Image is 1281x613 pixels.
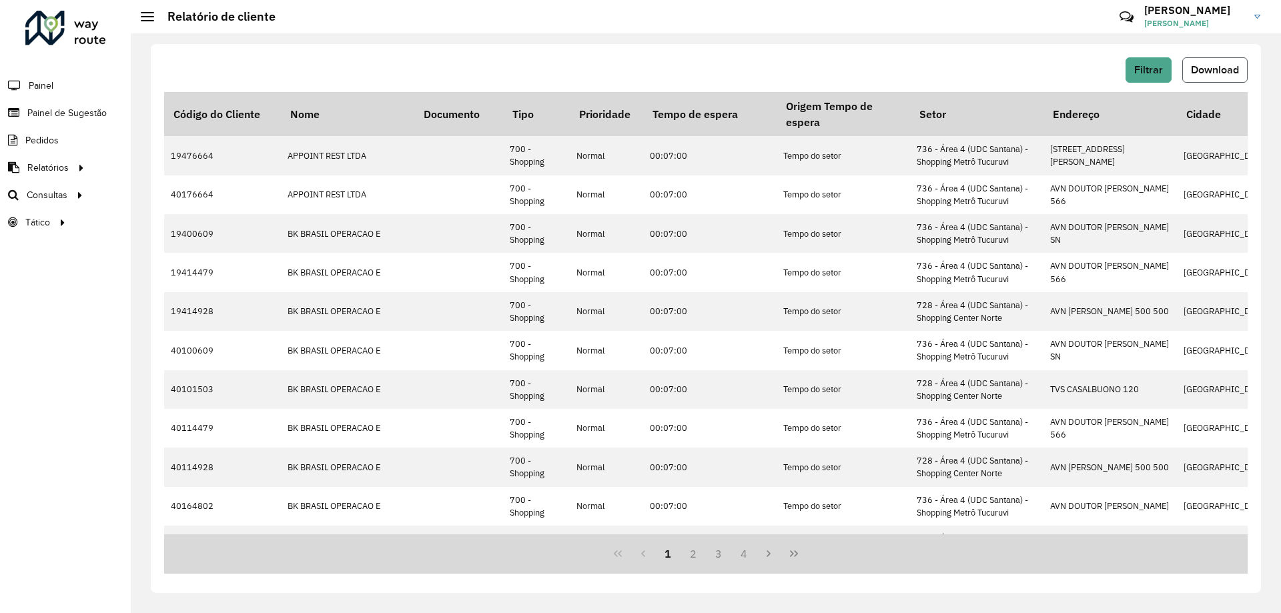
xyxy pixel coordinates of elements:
[570,487,643,526] td: Normal
[1144,17,1244,29] span: [PERSON_NAME]
[643,214,777,253] td: 00:07:00
[164,370,281,409] td: 40101503
[29,79,53,93] span: Painel
[164,214,281,253] td: 19400609
[1043,487,1177,526] td: AVN DOUTOR [PERSON_NAME]
[910,92,1043,136] th: Setor
[164,448,281,486] td: 40114928
[281,292,414,331] td: BK BRASIL OPERACAO E
[777,448,910,486] td: Tempo do setor
[910,409,1043,448] td: 736 - Área 4 (UDC Santana) - Shopping Metrô Tucuruvi
[777,409,910,448] td: Tempo do setor
[570,175,643,214] td: Normal
[570,214,643,253] td: Normal
[1043,214,1177,253] td: AVN DOUTOR [PERSON_NAME] SN
[910,214,1043,253] td: 736 - Área 4 (UDC Santana) - Shopping Metrô Tucuruvi
[164,487,281,526] td: 40164802
[910,487,1043,526] td: 736 - Área 4 (UDC Santana) - Shopping Metrô Tucuruvi
[281,214,414,253] td: BK BRASIL OPERACAO E
[643,292,777,331] td: 00:07:00
[570,136,643,175] td: Normal
[164,526,281,578] td: 40115082
[643,92,777,136] th: Tempo de espera
[706,541,731,566] button: 3
[154,9,276,24] h2: Relatório de cliente
[281,253,414,291] td: BK BRASIL OPERACAO E
[910,370,1043,409] td: 728 - Área 4 (UDC Santana) - Shopping Center Norte
[281,331,414,370] td: BK BRASIL OPERACAO E
[910,175,1043,214] td: 736 - Área 4 (UDC Santana) - Shopping Metrô Tucuruvi
[414,526,503,578] td: 32678980003350
[777,292,910,331] td: Tempo do setor
[164,331,281,370] td: 40100609
[27,106,107,120] span: Painel de Sugestão
[164,409,281,448] td: 40114479
[643,487,777,526] td: 00:07:00
[777,487,910,526] td: Tempo do setor
[777,92,910,136] th: Origem Tempo de espera
[1043,448,1177,486] td: AVN [PERSON_NAME] 500 500
[643,331,777,370] td: 00:07:00
[503,136,570,175] td: 700 - Shopping
[281,409,414,448] td: BK BRASIL OPERACAO E
[570,292,643,331] td: Normal
[281,448,414,486] td: BK BRASIL OPERACAO E
[1043,292,1177,331] td: AVN [PERSON_NAME] 500 500
[643,526,777,578] td: 00:07:00
[164,136,281,175] td: 19476664
[1043,253,1177,291] td: AVN DOUTOR [PERSON_NAME] 566
[570,448,643,486] td: Normal
[503,92,570,136] th: Tipo
[281,370,414,409] td: BK BRASIL OPERACAO E
[1134,64,1163,75] span: Filtrar
[1043,331,1177,370] td: AVN DOUTOR [PERSON_NAME] SN
[281,136,414,175] td: APPOINT REST LTDA
[777,370,910,409] td: Tempo do setor
[503,175,570,214] td: 700 - Shopping
[756,541,781,566] button: Next Page
[777,136,910,175] td: Tempo do setor
[503,448,570,486] td: 700 - Shopping
[910,526,1043,578] td: 727 - Área 4 (UDC Santana) - Shopping [GEOGRAPHIC_DATA]
[643,136,777,175] td: 00:07:00
[910,331,1043,370] td: 736 - Área 4 (UDC Santana) - Shopping Metrô Tucuruvi
[570,253,643,291] td: Normal
[777,214,910,253] td: Tempo do setor
[281,526,414,578] td: CAMARADA ADMINISTRACAO DE RESTAURANTES S
[164,175,281,214] td: 40176664
[1043,175,1177,214] td: AVN DOUTOR [PERSON_NAME] 566
[1043,136,1177,175] td: [STREET_ADDRESS][PERSON_NAME]
[503,331,570,370] td: 700 - Shopping
[570,409,643,448] td: Normal
[164,253,281,291] td: 19414479
[281,487,414,526] td: BK BRASIL OPERACAO E
[1043,370,1177,409] td: TVS CASALBUONO 120
[1043,92,1177,136] th: Endereço
[503,370,570,409] td: 700 - Shopping
[27,188,67,202] span: Consultas
[414,92,503,136] th: Documento
[1043,409,1177,448] td: AVN DOUTOR [PERSON_NAME] 566
[27,161,69,175] span: Relatórios
[164,292,281,331] td: 19414928
[1144,4,1244,17] h3: [PERSON_NAME]
[777,331,910,370] td: Tempo do setor
[910,253,1043,291] td: 736 - Área 4 (UDC Santana) - Shopping Metrô Tucuruvi
[643,175,777,214] td: 00:07:00
[503,409,570,448] td: 700 - Shopping
[503,214,570,253] td: 700 - Shopping
[1126,57,1172,83] button: Filtrar
[164,92,281,136] th: Código do Cliente
[910,292,1043,331] td: 728 - Área 4 (UDC Santana) - Shopping Center Norte
[570,370,643,409] td: Normal
[643,448,777,486] td: 00:07:00
[910,448,1043,486] td: 728 - Área 4 (UDC Santana) - Shopping Center Norte
[570,526,643,578] td: Normal
[777,253,910,291] td: Tempo do setor
[643,370,777,409] td: 00:07:00
[25,215,50,229] span: Tático
[503,487,570,526] td: 700 - Shopping
[781,541,807,566] button: Last Page
[731,541,757,566] button: 4
[643,409,777,448] td: 00:07:00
